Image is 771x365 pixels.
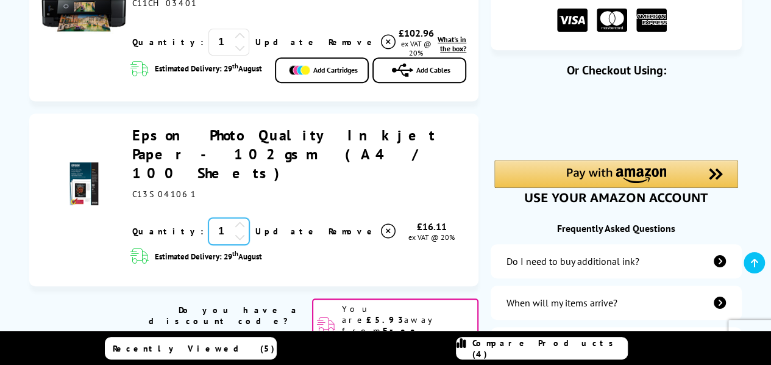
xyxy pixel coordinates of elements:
[255,226,318,237] a: Update
[491,244,742,278] a: additional-ink
[506,255,639,267] div: Do I need to buy additional ink?
[366,314,403,325] b: £5.93
[438,35,466,53] span: What's in the box?
[416,65,450,74] span: Add Cables
[132,37,204,48] span: Quantity:
[113,343,275,354] span: Recently Viewed (5)
[341,303,474,347] span: You are away from
[232,249,238,258] sup: th
[155,249,262,264] span: Estimated Delivery: 29 August
[232,62,238,70] sup: th
[289,65,310,75] img: Add Cartridges
[132,226,204,237] span: Quantity:
[255,37,318,48] a: Update
[456,337,628,360] a: Compare Products (4)
[328,226,376,237] span: Remove
[63,162,105,205] img: Epson Photo Quality Inkjet Paper - 102gsm (A4 / 100 Sheets)
[155,62,262,79] span: Estimated Delivery: 29 August
[132,189,196,200] span: C13S041061
[491,327,742,361] a: additional-cables
[506,297,617,309] div: When will my items arrive?
[472,338,627,360] span: Compare Products (4)
[105,337,277,360] a: Recently Viewed (5)
[491,222,742,234] div: Frequently Asked Questions
[491,62,742,78] div: Or Checkout Using:
[557,9,588,32] img: VISA
[143,305,300,327] div: Do you have a discount code?
[397,27,435,39] div: £102.96
[636,9,667,32] img: American Express
[328,33,397,51] a: Delete item from your basket
[328,222,397,240] a: Delete item from your basket
[597,9,627,32] img: MASTER CARD
[494,98,738,139] iframe: PayPal
[494,160,738,203] div: Amazon Pay - Use your Amazon account
[313,65,358,74] span: Add Cartridges
[435,35,466,53] a: lnk_inthebox
[132,126,435,182] a: Epson Photo Quality Inkjet Paper - 102gsm (A4 / 100 Sheets)
[397,220,466,233] div: £16.11
[491,286,742,320] a: items-arrive
[400,39,431,57] span: ex VAT @ 20%
[328,37,376,48] span: Remove
[408,233,455,242] span: ex VAT @ 20%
